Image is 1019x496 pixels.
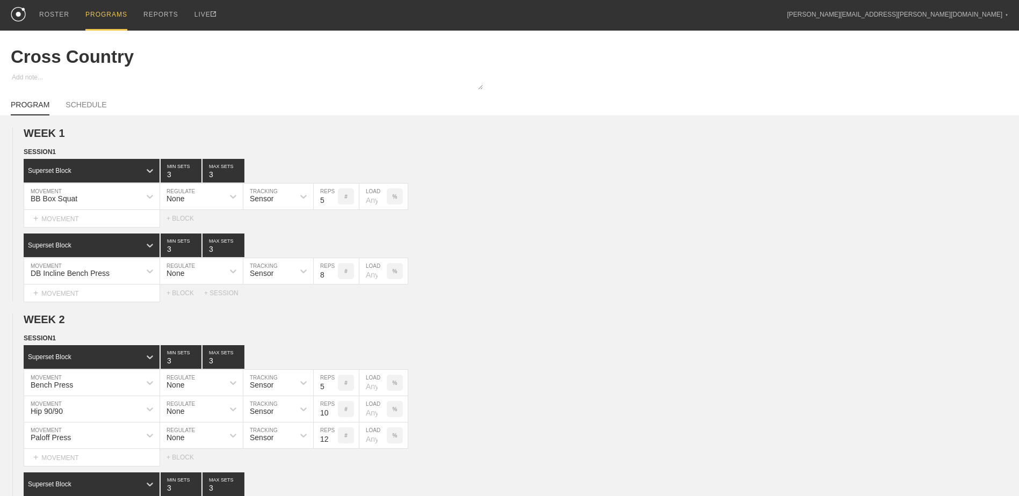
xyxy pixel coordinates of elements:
div: None [167,433,184,442]
a: PROGRAM [11,100,49,115]
div: Superset Block [28,242,71,249]
div: None [167,407,184,415]
span: WEEK 2 [24,313,65,325]
span: SESSION 1 [24,334,56,342]
div: + BLOCK [167,454,204,461]
div: Sensor [250,269,273,278]
div: + BLOCK [167,289,204,297]
img: logo [11,7,26,21]
p: # [344,380,348,386]
p: # [344,406,348,412]
p: % [393,433,398,439]
div: MOVEMENT [24,285,160,302]
div: None [167,194,184,203]
div: DB Incline Bench Press [31,269,110,278]
input: None [203,345,244,369]
div: Sensor [250,381,273,389]
div: None [167,269,184,278]
div: ▼ [1005,12,1008,18]
p: % [393,194,398,200]
span: + [33,288,38,297]
input: None [203,472,244,496]
div: + BLOCK [167,215,204,222]
a: SCHEDULE [66,100,106,114]
div: MOVEMENT [24,210,160,228]
div: None [167,381,184,389]
div: MOVEMENT [24,449,160,466]
p: % [393,380,398,386]
input: Any [359,184,387,209]
span: + [33,453,38,462]
input: None [203,234,244,257]
span: SESSION 1 [24,148,56,156]
p: # [344,268,348,274]
input: Any [359,396,387,422]
div: Bench Press [31,381,73,389]
p: % [393,268,398,274]
div: BB Box Squat [31,194,77,203]
p: # [344,194,348,200]
span: WEEK 1 [24,127,65,139]
p: # [344,433,348,439]
div: Sensor [250,433,273,442]
span: + [33,214,38,223]
div: Superset Block [28,167,71,174]
input: Any [359,258,387,284]
div: Superset Block [28,353,71,361]
p: % [393,406,398,412]
div: + SESSION [204,289,247,297]
input: Any [359,422,387,448]
div: Paloff Press [31,433,71,442]
div: Superset Block [28,480,71,488]
input: Any [359,370,387,396]
iframe: Chat Widget [965,444,1019,496]
div: Sensor [250,194,273,203]
div: Sensor [250,407,273,415]
div: Hip 90/90 [31,407,63,415]
input: None [203,159,244,183]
